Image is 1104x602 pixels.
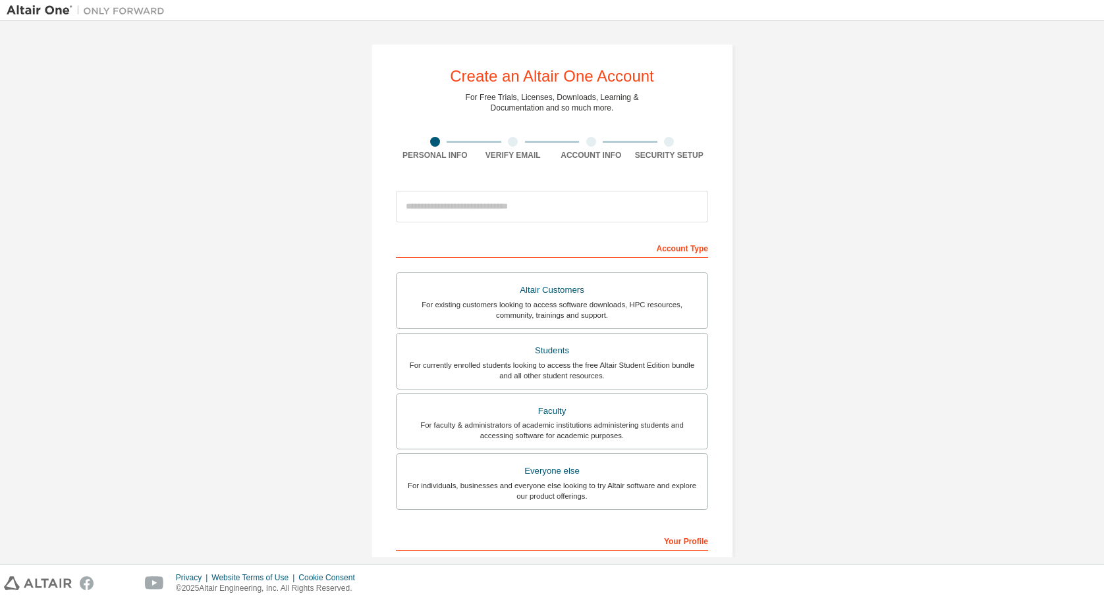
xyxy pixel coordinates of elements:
[404,341,700,360] div: Students
[404,402,700,420] div: Faculty
[396,530,708,551] div: Your Profile
[474,150,553,161] div: Verify Email
[176,572,211,583] div: Privacy
[298,572,362,583] div: Cookie Consent
[145,576,164,590] img: youtube.svg
[404,480,700,501] div: For individuals, businesses and everyone else looking to try Altair software and explore our prod...
[211,572,298,583] div: Website Terms of Use
[450,68,654,84] div: Create an Altair One Account
[404,299,700,320] div: For existing customers looking to access software downloads, HPC resources, community, trainings ...
[176,583,363,594] p: © 2025 Altair Engineering, Inc. All Rights Reserved.
[7,4,171,17] img: Altair One
[630,150,709,161] div: Security Setup
[466,92,639,113] div: For Free Trials, Licenses, Downloads, Learning & Documentation and so much more.
[4,576,72,590] img: altair_logo.svg
[552,150,630,161] div: Account Info
[404,420,700,441] div: For faculty & administrators of academic institutions administering students and accessing softwa...
[396,150,474,161] div: Personal Info
[404,281,700,299] div: Altair Customers
[80,576,94,590] img: facebook.svg
[404,360,700,381] div: For currently enrolled students looking to access the free Altair Student Edition bundle and all ...
[404,462,700,480] div: Everyone else
[396,237,708,258] div: Account Type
